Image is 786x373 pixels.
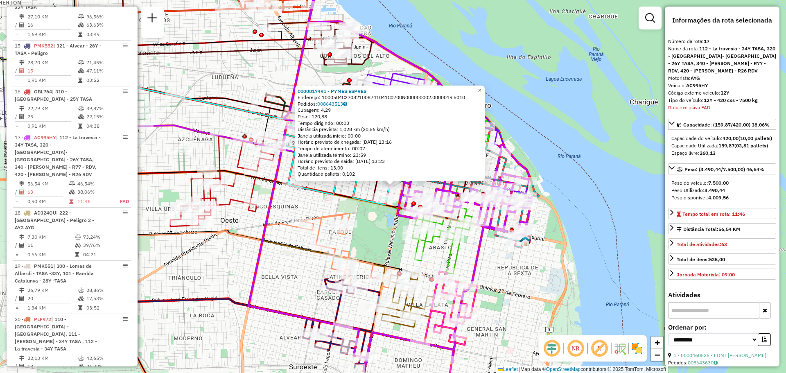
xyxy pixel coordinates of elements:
td: 47,11% [86,67,127,75]
span: 20 - [15,316,97,352]
strong: 112 - La travesia - 34Y TASA, 320 - [GEOGRAPHIC_DATA]- [GEOGRAPHIC_DATA] - 26Y TASA, 340 - [PERSO... [668,45,776,74]
td: 73,24% [83,233,127,241]
div: Quantidade pallets: 0,102 [298,171,482,177]
i: % de utilização do peso [78,356,84,361]
div: Número da rota: [668,38,776,45]
span: Ocultar NR [566,339,585,358]
td: 63,63% [86,21,127,29]
td: = [15,122,19,130]
strong: 535,00 [709,256,725,262]
i: Observações [714,360,718,365]
i: % de utilização do peso [75,235,81,240]
span: 15 - [15,43,102,56]
div: Peso Utilizado: [671,187,773,194]
td: 11:46 [77,197,111,206]
i: Distância Total [19,181,24,186]
td: / [15,113,19,121]
td: 18 [27,362,78,371]
div: Capacidade: (159,87/420,00) 38,06% [668,131,776,160]
span: | 112 - La travesia - 34Y TASA, 320 - [GEOGRAPHIC_DATA]- [GEOGRAPHIC_DATA] - 26Y TASA, 340 - [PER... [15,134,101,177]
i: % de utilização da cubagem [78,68,84,73]
a: 008643513 [317,101,347,107]
span: AC995HY [34,134,56,140]
div: Motorista: [668,75,776,82]
td: 17,53% [86,294,127,303]
td: 22,79 KM [27,104,78,113]
strong: (03,81 pallets) [734,142,768,149]
div: Peso disponível: [671,194,773,201]
a: OpenStreetMap [546,366,581,372]
div: Jornada Motorista: 09:00 [677,271,735,278]
td: = [15,30,19,38]
span: × [478,87,481,94]
i: % de utilização da cubagem [78,364,84,369]
td: 20 [27,294,78,303]
div: Total de itens: [677,256,725,263]
td: 0,66 KM [27,251,75,259]
span: − [655,350,660,360]
td: 22,15% [86,113,127,121]
a: Capacidade: (159,87/420,00) 38,06% [668,119,776,130]
td: 16 [27,21,78,29]
strong: 260,13 [700,150,716,156]
i: Tempo total em rota [75,252,79,257]
td: 56,54 KM [27,180,69,188]
span: Ocultar deslocamento [542,339,562,358]
i: Total de Atividades [19,23,24,27]
strong: 63 [721,241,727,247]
a: 0000817491 - PYMES ESPRES [298,88,366,94]
td: 0,91 KM [27,122,78,130]
em: Opções [123,89,128,94]
td: 39,87% [86,104,127,113]
h4: Informações da rota selecionada [668,16,776,24]
td: 03:22 [86,76,127,84]
i: Total de Atividades [19,296,24,301]
i: % de utilização da cubagem [69,190,75,194]
td: FAD [111,197,129,206]
div: Janela utilizada término: 23:59 [298,152,482,158]
i: Observações [343,102,347,106]
td: 42,65% [86,354,127,362]
a: Nova sessão e pesquisa [144,10,160,28]
td: 26,92% [86,362,127,371]
span: GBL764 [34,88,52,95]
span: 19 - [15,263,94,284]
strong: 420,00 [723,135,739,141]
i: Total de Atividades [19,190,24,194]
div: Capacidade Utilizada: [671,142,773,149]
i: Tempo total em rota [78,78,82,83]
div: Tempo dirigindo: 00:03 [298,120,482,127]
span: | 100 - Lomas de Alberdi - TASA -33Y, 101 - Rambla Catalunya - 28Y -TASA [15,263,94,284]
div: Total de itens: 13,00 [298,165,482,171]
span: | 110 -[GEOGRAPHIC_DATA] - [GEOGRAPHIC_DATA], 111 - [PERSON_NAME] - 34Y TASA , 112 - La travesia ... [15,316,97,352]
div: Tempo de atendimento: 00:07 [298,88,482,177]
td: / [15,241,19,249]
img: Fluxo de ruas [613,342,626,355]
a: Zoom out [651,349,663,361]
div: Distância Total: [677,226,740,233]
strong: AYG [691,75,700,81]
a: Peso: (3.490,44/7.500,00) 46,54% [668,163,776,174]
i: % de utilização da cubagem [78,23,84,27]
div: Endereço: 1000504C270821008741041C0700N000000002.0000019.5010 [298,94,482,101]
div: Tipo do veículo: [668,97,776,104]
a: Zoom in [651,337,663,349]
img: UDC - Rosario 1 [520,236,531,246]
i: Tempo total em rota [69,199,73,204]
a: Tempo total em rota: 11:46 [668,208,776,219]
span: Tempo total em rota: 11:46 [682,211,745,217]
td: 28,86% [86,286,127,294]
td: 27,10 KM [27,13,78,21]
span: Peso do veículo: [671,180,729,186]
span: | 222 - [GEOGRAPHIC_DATA] - Peligro 2 - AY3 AYG [15,210,94,231]
span: 56,54 KM [718,226,740,232]
span: PLF972 [34,316,51,322]
a: Distância Total:56,54 KM [668,223,776,234]
div: Distância prevista: 1,028 km (20,56 km/h) [298,126,482,133]
td: / [15,21,19,29]
td: 04:38 [86,122,127,130]
td: / [15,67,19,75]
td: 0,90 KM [27,197,69,206]
a: Close popup [475,86,485,95]
td: 38,06% [77,188,111,196]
